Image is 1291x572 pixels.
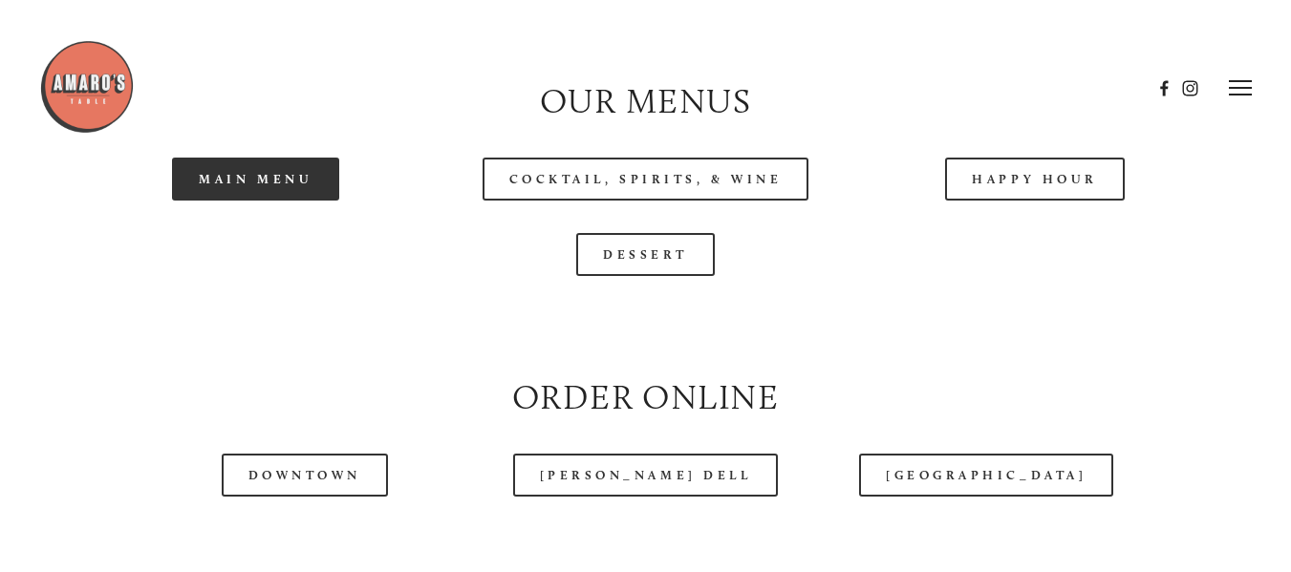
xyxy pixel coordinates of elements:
[39,39,135,135] img: Amaro's Table
[576,233,715,276] a: Dessert
[77,373,1214,421] h2: Order Online
[945,158,1125,201] a: Happy Hour
[513,454,779,497] a: [PERSON_NAME] Dell
[222,454,388,497] a: Downtown
[859,454,1113,497] a: [GEOGRAPHIC_DATA]
[172,158,339,201] a: Main Menu
[483,158,809,201] a: Cocktail, Spirits, & Wine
